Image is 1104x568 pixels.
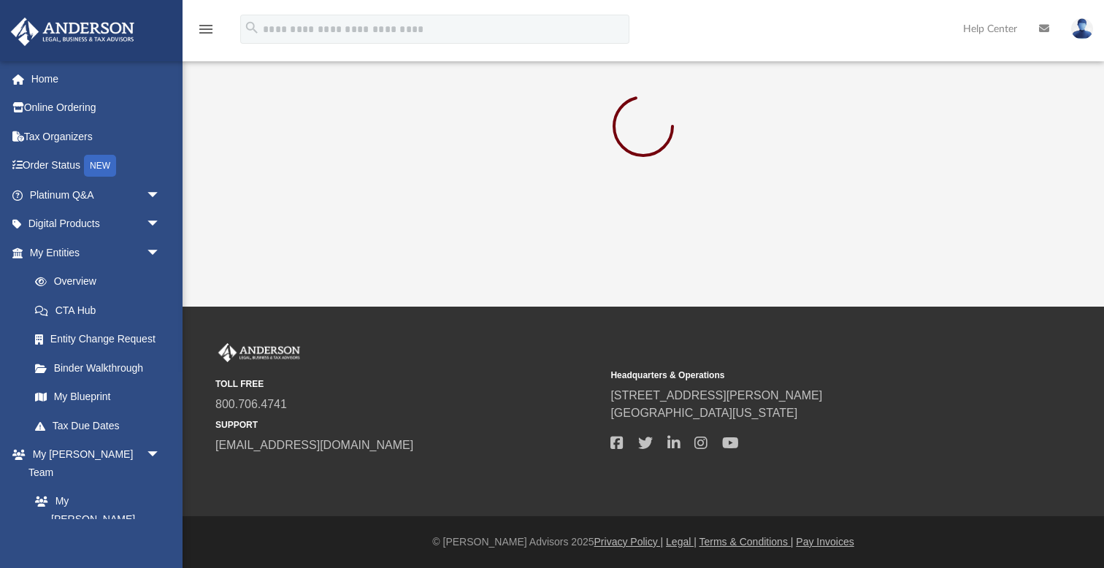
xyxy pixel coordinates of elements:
[7,18,139,46] img: Anderson Advisors Platinum Portal
[594,536,664,548] a: Privacy Policy |
[244,20,260,36] i: search
[1071,18,1093,39] img: User Pic
[610,369,995,382] small: Headquarters & Operations
[10,238,183,267] a: My Entitiesarrow_drop_down
[146,440,175,470] span: arrow_drop_down
[699,536,794,548] a: Terms & Conditions |
[146,210,175,239] span: arrow_drop_down
[146,180,175,210] span: arrow_drop_down
[146,238,175,268] span: arrow_drop_down
[796,536,854,548] a: Pay Invoices
[215,398,287,410] a: 800.706.4741
[10,180,183,210] a: Platinum Q&Aarrow_drop_down
[20,411,183,440] a: Tax Due Dates
[215,343,303,362] img: Anderson Advisors Platinum Portal
[197,28,215,38] a: menu
[197,20,215,38] i: menu
[10,151,183,181] a: Order StatusNEW
[20,325,183,354] a: Entity Change Request
[84,155,116,177] div: NEW
[215,377,600,391] small: TOLL FREE
[666,536,697,548] a: Legal |
[10,440,175,487] a: My [PERSON_NAME] Teamarrow_drop_down
[183,534,1104,550] div: © [PERSON_NAME] Advisors 2025
[10,64,183,93] a: Home
[20,267,183,296] a: Overview
[215,418,600,431] small: SUPPORT
[20,383,175,412] a: My Blueprint
[20,487,168,552] a: My [PERSON_NAME] Team
[20,353,183,383] a: Binder Walkthrough
[10,93,183,123] a: Online Ordering
[610,389,822,402] a: [STREET_ADDRESS][PERSON_NAME]
[10,210,183,239] a: Digital Productsarrow_drop_down
[10,122,183,151] a: Tax Organizers
[215,439,413,451] a: [EMAIL_ADDRESS][DOMAIN_NAME]
[610,407,797,419] a: [GEOGRAPHIC_DATA][US_STATE]
[20,296,183,325] a: CTA Hub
